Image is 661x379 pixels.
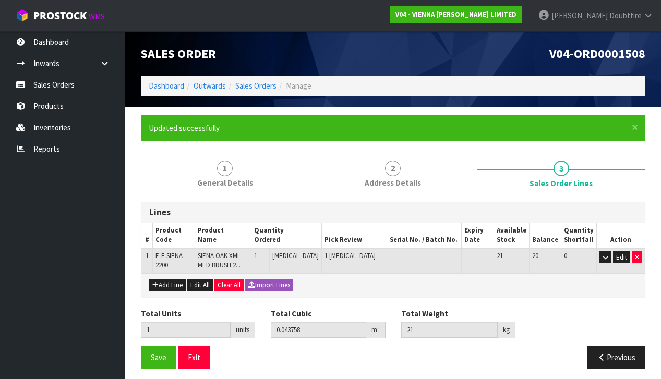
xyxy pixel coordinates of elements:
span: Save [151,352,166,362]
img: cube-alt.png [16,9,29,22]
th: Pick Review [321,223,387,248]
th: Product Name [195,223,251,248]
button: Previous [587,346,645,369]
label: Total Units [141,308,181,319]
span: Manage [286,81,311,91]
span: 1 [146,251,149,260]
span: V04-ORD0001508 [549,45,645,62]
span: ProStock [33,9,87,22]
span: 2 [385,161,401,176]
strong: V04 - VIENNA [PERSON_NAME] LIMITED [395,10,516,19]
span: 21 [497,251,503,260]
a: Outwards [194,81,226,91]
a: Dashboard [149,81,184,91]
button: Save [141,346,176,369]
span: Sales Order [141,45,216,62]
span: [MEDICAL_DATA] [272,251,319,260]
button: Exit [178,346,210,369]
span: Address Details [365,177,421,188]
th: # [141,223,153,248]
button: Import Lines [245,279,293,291]
span: × [632,120,638,135]
th: Expiry Date [462,223,494,248]
a: Sales Orders [235,81,277,91]
span: Updated successfully [149,123,220,133]
span: Sales Order Lines [141,194,645,376]
th: Balance [529,223,561,248]
th: Product Code [153,223,195,248]
div: units [231,322,255,338]
span: 1 [MEDICAL_DATA] [325,251,376,260]
input: Total Units [141,322,231,338]
span: General Details [197,177,253,188]
div: m³ [366,322,386,338]
button: Clear All [214,279,244,291]
span: SIENA OAK XML MED BRUSH 2... [198,251,241,270]
label: Total Weight [401,308,448,319]
span: 3 [554,161,569,176]
span: 1 [254,251,257,260]
th: Available Stock [494,223,529,248]
input: Total Weight [401,322,498,338]
th: Quantity Shortfall [561,223,596,248]
span: [PERSON_NAME] [551,10,608,20]
label: Total Cubic [271,308,311,319]
button: Edit All [187,279,213,291]
th: Serial No. / Batch No. [387,223,462,248]
div: kg [498,322,515,338]
span: Doubtfire [609,10,642,20]
button: Edit [613,251,630,264]
button: Add Line [149,279,186,291]
th: Action [596,223,645,248]
span: 20 [532,251,538,260]
input: Total Cubic [271,322,366,338]
h3: Lines [149,207,637,217]
span: Sales Order Lines [530,178,593,189]
small: WMS [89,11,105,21]
span: E-F-SIENA-2200 [155,251,185,270]
span: 1 [217,161,233,176]
th: Quantity Ordered [251,223,322,248]
span: 0 [564,251,567,260]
